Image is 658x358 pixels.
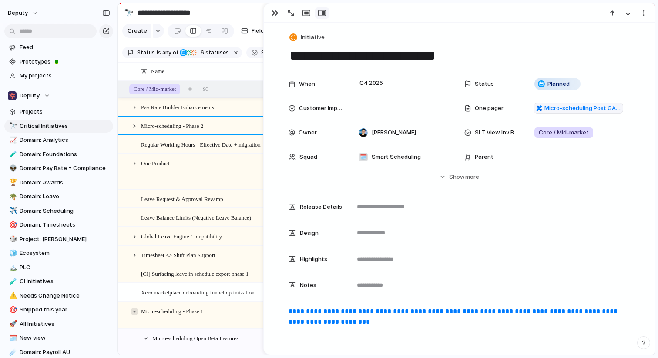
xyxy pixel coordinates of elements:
a: Projects [4,105,113,118]
div: ☄️ [9,347,15,357]
span: Status [475,80,494,88]
span: All Initiatives [20,320,110,328]
span: Domain: Scheduling [20,207,110,215]
div: 🚀 [9,319,15,329]
a: 👽Domain: Pay Rate + Compliance [4,162,113,175]
span: Shipped this year [20,305,110,314]
span: [CI] Surfacing leave in schedule export phase 1 [141,268,248,278]
button: Initiative [288,31,327,44]
a: 🚀All Initiatives [4,318,113,331]
button: 📈 [8,136,17,144]
span: Domain: Analytics [20,136,110,144]
div: 🏆Domain: Awards [4,176,113,189]
span: SLT View Inv Bucket [475,128,520,137]
span: Notes [300,281,316,290]
span: deputy [8,9,28,17]
div: 👽 [9,164,15,174]
div: ⚠️Needs Change Notice [4,289,113,302]
button: 🎯 [8,305,17,314]
span: Deputy [20,91,40,100]
div: 🗓️ [359,153,368,161]
button: 👽 [8,164,17,173]
div: 🌴Domain: Leave [4,190,113,203]
span: Parent [475,153,493,161]
a: 🗓️New view [4,331,113,345]
span: Domain: Leave [20,192,110,201]
a: 🎲Project: [PERSON_NAME] [4,233,113,246]
span: Feed [20,43,110,52]
span: One Product [141,158,169,168]
span: Xero marketplace onboarding funnel optimization [141,287,255,297]
div: 🧪CI Initiatives [4,275,113,288]
span: Design [300,229,319,238]
button: 🎲 [8,235,17,244]
button: 🎯 [8,221,17,229]
span: Status [137,49,155,57]
button: 🧊 [8,249,17,258]
span: any of [161,49,178,57]
button: 🏔️ [8,263,17,272]
button: 🧪 [8,277,17,286]
span: New view [20,334,110,342]
button: 6 statuses [179,48,231,57]
span: Customer Impact [299,104,344,113]
button: isany of [155,48,180,57]
button: ⚠️ [8,291,17,300]
div: 🧊 [9,248,15,258]
span: Create [128,27,147,35]
span: 93 [203,85,208,94]
div: 🔭 [124,7,134,19]
span: Timesheet <> Shift Plan Support [141,250,215,260]
div: 🔭 [9,121,15,131]
span: Projects [20,107,110,116]
span: Critical Initiatives [20,122,110,130]
span: Micro-scheduling Post GA Feature Development List [544,104,621,113]
span: 6 [198,49,205,56]
div: 🎯 [9,220,15,230]
div: 🧪 [9,277,15,287]
span: Micro-scheduling - Phase 2 [141,120,203,130]
span: Release Details [300,203,342,211]
button: 🚀 [8,320,17,328]
div: 🏆 [9,177,15,187]
button: Fields [238,24,271,38]
span: Domain: Foundations [20,150,110,159]
a: My projects [4,69,113,82]
span: CI Initiatives [20,277,110,286]
span: is [157,49,161,57]
span: When [299,80,315,88]
div: 🏔️ [9,262,15,272]
a: Micro-scheduling Post GA Feature Development List [534,103,623,114]
div: 🗓️ [9,333,15,343]
a: 🏔️PLC [4,261,113,274]
span: [PERSON_NAME] [372,128,416,137]
span: Leave Request & Approval Revamp [141,194,223,204]
span: statuses [198,49,229,57]
button: Create [122,24,151,38]
span: Ecosystem [20,249,110,258]
span: Planned [547,80,570,88]
a: 🧊Ecosystem [4,247,113,260]
a: Prototypes [4,55,113,68]
span: Domain: Awards [20,178,110,187]
button: ✈️ [8,207,17,215]
span: Domain: Timesheets [20,221,110,229]
div: 🧪 [9,149,15,159]
button: ☄️ [8,348,17,357]
div: 🔭Critical Initiatives [4,120,113,133]
button: Showmore [289,169,630,185]
div: 🌴 [9,192,15,202]
a: 🎯Shipped this year [4,303,113,316]
span: Core / Mid-market [134,85,176,94]
span: PLC [20,263,110,272]
span: Fields [252,27,267,35]
a: 🎯Domain: Timesheets [4,218,113,231]
div: 📈 [9,135,15,145]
